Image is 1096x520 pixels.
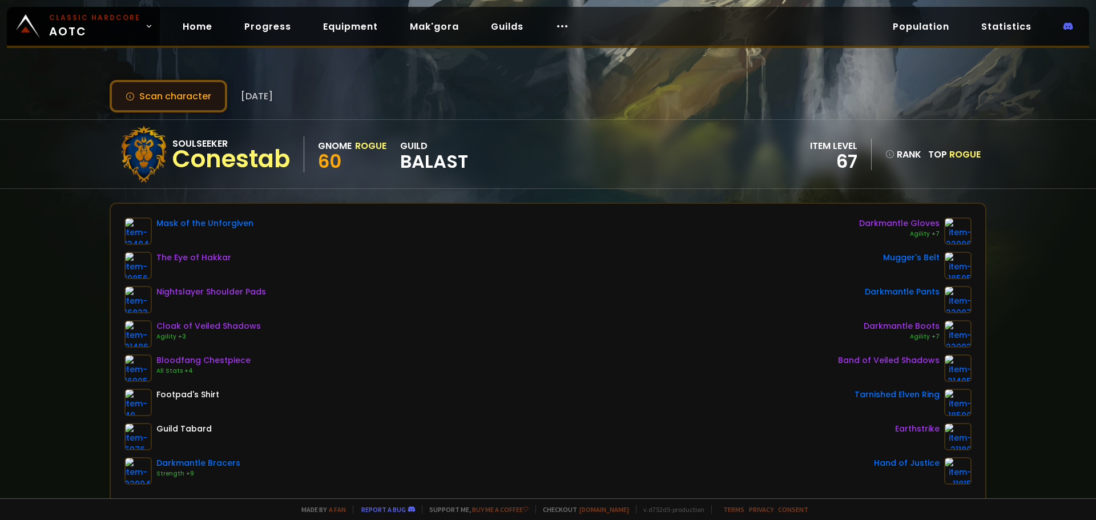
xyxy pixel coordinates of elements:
a: Mak'gora [401,15,468,38]
div: Darkmantle Bracers [156,457,240,469]
span: Made by [295,505,346,514]
img: item-18500 [944,389,972,416]
div: Soulseeker [172,136,290,151]
div: Band of Veiled Shadows [838,354,940,366]
div: Strength +9 [156,469,240,478]
img: item-11815 [944,457,972,485]
img: item-22004 [124,457,152,485]
a: Statistics [972,15,1041,38]
a: Consent [778,505,808,514]
span: 60 [318,148,341,174]
img: item-21406 [124,320,152,348]
img: item-22006 [944,217,972,245]
div: Cloak of Veiled Shadows [156,320,261,332]
span: Rogue [949,148,981,161]
div: Nightslayer Shoulder Pads [156,286,266,298]
div: Darkmantle Pants [865,286,940,298]
div: guild [400,139,468,170]
div: Agility +3 [156,332,261,341]
span: [DATE] [241,89,273,103]
div: Darkmantle Boots [864,320,940,332]
img: item-19856 [124,252,152,279]
img: item-21180 [944,423,972,450]
div: Conestab [172,151,290,168]
div: Tarnished Elven Ring [855,389,940,401]
img: item-22007 [944,286,972,313]
small: Classic Hardcore [49,13,140,23]
img: item-16905 [124,354,152,382]
div: Rogue [355,139,386,153]
div: The Eye of Hakkar [156,252,231,264]
a: Home [174,15,221,38]
div: All Stats +4 [156,366,251,376]
div: Top [928,147,981,162]
span: AOTC [49,13,140,40]
a: Progress [235,15,300,38]
a: a fan [329,505,346,514]
div: rank [885,147,921,162]
img: item-13404 [124,217,152,245]
img: item-21405 [944,354,972,382]
div: Agility +7 [859,229,940,239]
div: Bloodfang Chestpiece [156,354,251,366]
div: Agility +7 [864,332,940,341]
span: Checkout [535,505,629,514]
a: Report a bug [361,505,406,514]
div: Guild Tabard [156,423,212,435]
img: item-16823 [124,286,152,313]
span: Support me, [422,505,529,514]
a: Population [884,15,958,38]
div: Mugger's Belt [883,252,940,264]
div: item level [810,139,857,153]
span: v. d752d5 - production [636,505,704,514]
div: Footpad's Shirt [156,389,219,401]
img: item-18505 [944,252,972,279]
span: BALAST [400,153,468,170]
a: Buy me a coffee [472,505,529,514]
a: [DOMAIN_NAME] [579,505,629,514]
a: Guilds [482,15,533,38]
img: item-5976 [124,423,152,450]
img: item-22003 [944,320,972,348]
a: Terms [723,505,744,514]
div: Gnome [318,139,352,153]
a: Classic HardcoreAOTC [7,7,160,46]
img: item-49 [124,389,152,416]
div: Darkmantle Gloves [859,217,940,229]
a: Privacy [749,505,773,514]
div: Earthstrike [895,423,940,435]
div: 67 [810,153,857,170]
div: Hand of Justice [874,457,940,469]
button: Scan character [110,80,227,112]
a: Equipment [314,15,387,38]
div: Mask of the Unforgiven [156,217,253,229]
